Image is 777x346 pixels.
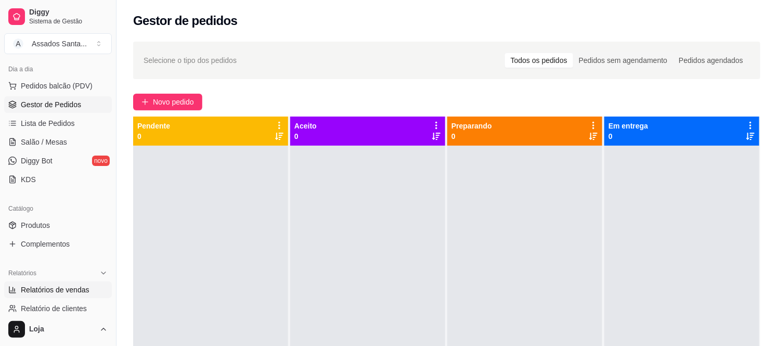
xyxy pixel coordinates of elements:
a: Salão / Mesas [4,134,112,150]
a: Lista de Pedidos [4,115,112,132]
span: Pedidos balcão (PDV) [21,81,93,91]
p: Em entrega [608,121,648,131]
span: Selecione o tipo dos pedidos [144,55,237,66]
span: Produtos [21,220,50,230]
span: Relatórios de vendas [21,285,89,295]
span: Relatório de clientes [21,303,87,314]
a: Relatórios de vendas [4,281,112,298]
span: Sistema de Gestão [29,17,108,25]
a: Gestor de Pedidos [4,96,112,113]
span: Complementos [21,239,70,249]
span: Gestor de Pedidos [21,99,81,110]
span: plus [141,98,149,106]
div: Catálogo [4,200,112,217]
span: Loja [29,325,95,334]
span: Relatórios [8,269,36,277]
div: Dia a dia [4,61,112,78]
span: Lista de Pedidos [21,118,75,129]
button: Loja [4,317,112,342]
span: Diggy Bot [21,156,53,166]
button: Select a team [4,33,112,54]
a: Produtos [4,217,112,234]
p: 0 [451,131,492,142]
a: DiggySistema de Gestão [4,4,112,29]
div: Pedidos agendados [673,53,749,68]
div: Pedidos sem agendamento [573,53,673,68]
h2: Gestor de pedidos [133,12,238,29]
button: Pedidos balcão (PDV) [4,78,112,94]
div: Assados Santa ... [32,39,87,49]
a: Complementos [4,236,112,252]
p: 0 [137,131,170,142]
p: Aceito [294,121,317,131]
span: A [13,39,23,49]
p: 0 [294,131,317,142]
span: Diggy [29,8,108,17]
span: KDS [21,174,36,185]
p: 0 [608,131,648,142]
a: KDS [4,171,112,188]
a: Diggy Botnovo [4,152,112,169]
span: Novo pedido [153,96,194,108]
p: Preparando [451,121,492,131]
span: Salão / Mesas [21,137,67,147]
p: Pendente [137,121,170,131]
div: Todos os pedidos [505,53,573,68]
a: Relatório de clientes [4,300,112,317]
button: Novo pedido [133,94,202,110]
